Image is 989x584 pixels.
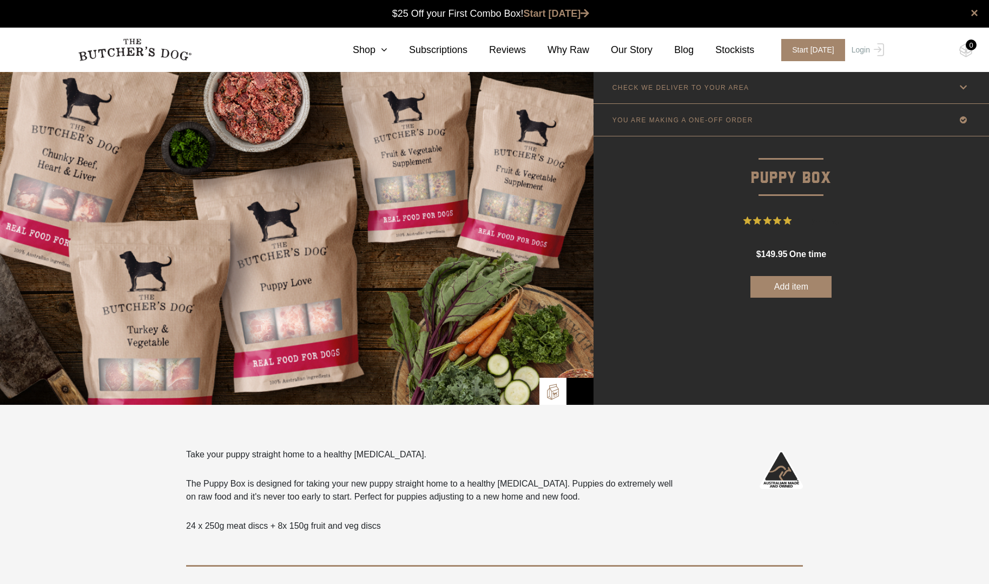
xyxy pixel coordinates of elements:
span: Start [DATE] [781,39,845,61]
a: Reviews [467,43,526,57]
a: Start [DATE] [524,8,590,19]
button: Add item [750,276,832,298]
p: CHECK WE DELIVER TO YOUR AREA [612,84,749,91]
img: TBD_Cart-Empty.png [959,43,973,57]
span: 17 Reviews [796,213,839,229]
a: Blog [652,43,694,57]
div: 0 [966,40,977,50]
a: Shop [331,43,387,57]
div: Take your puppy straight home to a healthy [MEDICAL_DATA]. [186,448,680,533]
span: 149.95 [761,250,788,259]
span: one time [789,250,826,259]
img: Australian-Made_White.png [760,448,803,491]
a: Subscriptions [387,43,467,57]
a: CHECK WE DELIVER TO YOUR AREA [594,71,989,103]
a: Start [DATE] [770,39,849,61]
p: Puppy Box [594,136,989,191]
a: Our Story [589,43,652,57]
p: The Puppy Box is designed for taking your new puppy straight home to a healthy [MEDICAL_DATA]. Pu... [186,477,680,503]
img: TBD_Build-A-Box.png [545,384,561,400]
a: YOU ARE MAKING A ONE-OFF ORDER [594,104,989,136]
a: Login [849,39,884,61]
a: close [971,6,978,19]
p: 24 x 250g meat discs + 8x 150g fruit and veg discs [186,520,680,533]
p: YOU ARE MAKING A ONE-OFF ORDER [612,116,753,124]
a: Stockists [694,43,754,57]
button: Rated 5 out of 5 stars from 17 reviews. Jump to reviews. [743,213,839,229]
img: Bowl-Icon2.png [572,383,588,399]
a: Why Raw [526,43,589,57]
span: $ [756,250,761,259]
